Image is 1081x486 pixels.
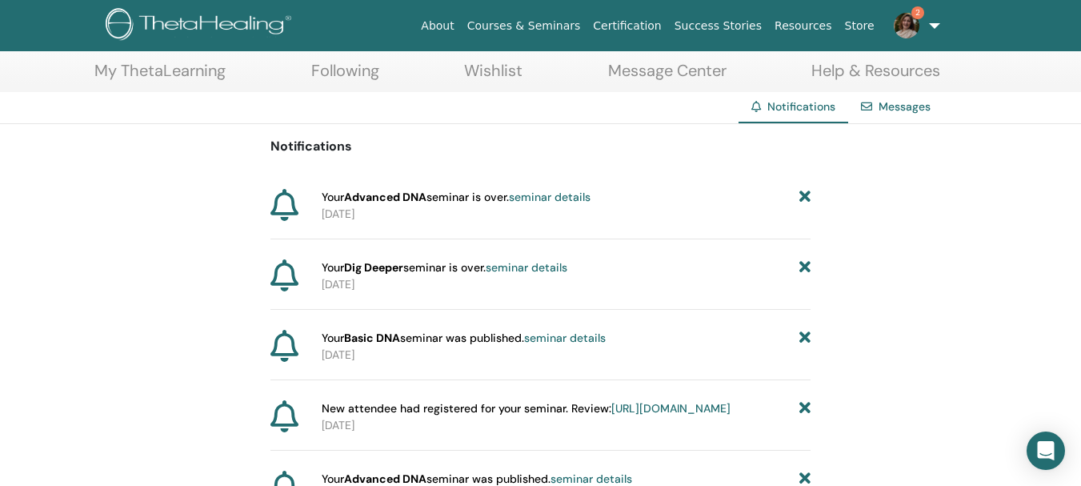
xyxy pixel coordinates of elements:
[270,137,811,156] p: Notifications
[322,276,811,293] p: [DATE]
[464,61,522,92] a: Wishlist
[1027,432,1065,470] div: Open Intercom Messenger
[894,13,919,38] img: default.jpg
[839,11,881,41] a: Store
[311,61,379,92] a: Following
[811,61,940,92] a: Help & Resources
[322,417,811,434] p: [DATE]
[344,331,400,345] strong: Basic DNA
[524,331,606,345] a: seminar details
[668,11,768,41] a: Success Stories
[879,99,931,114] a: Messages
[322,330,606,347] span: Your seminar was published.
[767,99,835,114] span: Notifications
[611,401,731,416] a: [URL][DOMAIN_NAME]
[344,190,426,204] strong: Advanced DNA
[414,11,460,41] a: About
[768,11,839,41] a: Resources
[551,472,632,486] a: seminar details
[344,260,403,275] strong: Dig Deeper
[608,61,727,92] a: Message Center
[322,259,567,276] span: Your seminar is over.
[322,347,811,363] p: [DATE]
[344,472,426,486] strong: Advanced DNA
[587,11,667,41] a: Certification
[509,190,591,204] a: seminar details
[322,206,811,223] p: [DATE]
[106,8,297,44] img: logo.png
[322,400,731,417] span: New attendee had registered for your seminar. Review:
[322,189,591,206] span: Your seminar is over.
[94,61,226,92] a: My ThetaLearning
[486,260,567,275] a: seminar details
[911,6,924,19] span: 2
[461,11,587,41] a: Courses & Seminars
